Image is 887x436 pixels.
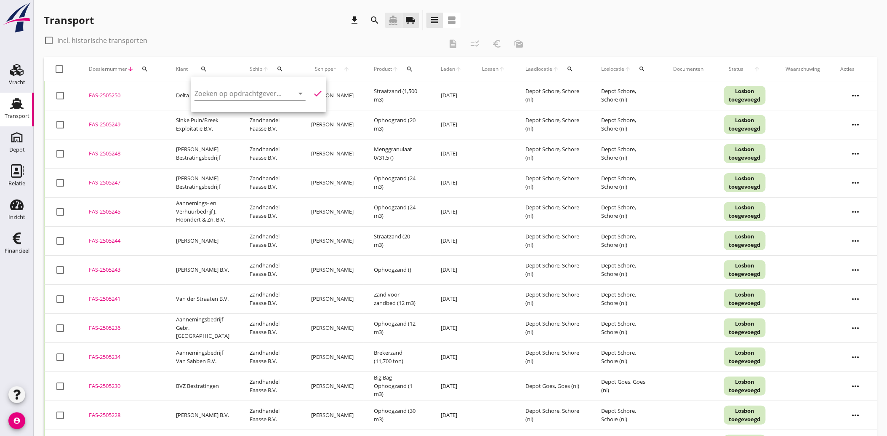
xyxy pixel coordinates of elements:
[441,65,455,73] span: Laden
[364,81,431,110] td: Straatzand (1,500 m3)
[431,226,472,255] td: [DATE]
[844,171,868,195] i: more_horiz
[591,401,663,430] td: Depot Schore, Schore (nl)
[844,404,868,427] i: more_horiz
[44,13,94,27] div: Transport
[515,313,591,342] td: Depot Schore, Schore (nl)
[786,65,820,73] div: Waarschuwing
[674,65,704,73] div: Documenten
[431,372,472,401] td: [DATE]
[430,15,440,25] i: view_headline
[392,66,399,72] i: arrow_upward
[364,342,431,372] td: Brekerzand (11,700 ton)
[166,110,240,139] td: Sinke Puin/Breek Exploitatie B.V.
[591,255,663,284] td: Depot Schore, Schore (nl)
[364,401,431,430] td: Ophoogzand (30 m3)
[8,181,25,186] div: Relatie
[301,284,364,313] td: [PERSON_NAME]
[844,229,868,253] i: more_horiz
[166,401,240,430] td: [PERSON_NAME] B.V.
[176,59,229,79] div: Klant
[844,316,868,340] i: more_horiz
[844,200,868,224] i: more_horiz
[515,342,591,372] td: Depot Schore, Schore (nl)
[89,179,156,187] div: FAS-2505247
[724,115,766,134] div: Losbon toegevoegd
[301,255,364,284] td: [PERSON_NAME]
[240,372,301,401] td: Zandhandel Faasse B.V.
[552,66,559,72] i: arrow_upward
[301,342,364,372] td: [PERSON_NAME]
[370,15,380,25] i: search
[339,66,354,72] i: arrow_upward
[240,110,301,139] td: Zandhandel Faasse B.V.
[406,66,413,72] i: search
[364,168,431,197] td: Ophoogzand (24 m3)
[9,147,25,152] div: Depot
[166,255,240,284] td: [PERSON_NAME] B.V.
[431,342,472,372] td: [DATE]
[389,15,399,25] i: directions_boat
[311,65,339,73] span: Schipper
[301,197,364,226] td: [PERSON_NAME]
[301,226,364,255] td: [PERSON_NAME]
[240,255,301,284] td: Zandhandel Faasse B.V.
[515,197,591,226] td: Depot Schore, Schore (nl)
[127,66,134,72] i: arrow_downward
[844,84,868,107] i: more_horiz
[724,406,766,425] div: Losbon toegevoegd
[482,65,498,73] span: Lossen
[567,66,573,72] i: search
[89,324,156,332] div: FAS-2505236
[431,139,472,168] td: [DATE]
[89,120,156,129] div: FAS-2505249
[296,88,306,99] i: arrow_drop_down
[240,284,301,313] td: Zandhandel Faasse B.V.
[89,353,156,361] div: FAS-2505234
[301,168,364,197] td: [PERSON_NAME]
[601,65,625,73] span: Loslocatie
[844,287,868,311] i: more_horiz
[250,65,262,73] span: Schip
[277,66,283,72] i: search
[364,197,431,226] td: Ophoogzand (24 m3)
[166,284,240,313] td: Van der Straaten B.V.
[301,401,364,430] td: [PERSON_NAME]
[591,372,663,401] td: Depot Goes, Goes (nl)
[89,150,156,158] div: FAS-2505248
[240,226,301,255] td: Zandhandel Faasse B.V.
[447,15,457,25] i: view_agenda
[194,87,282,100] input: Zoeken op opdrachtgever...
[350,15,360,25] i: download
[8,412,25,429] i: account_circle
[841,65,871,73] div: Acties
[639,66,646,72] i: search
[166,81,240,110] td: Delta Kunstgras
[844,345,868,369] i: more_horiz
[89,91,156,100] div: FAS-2505250
[301,313,364,342] td: [PERSON_NAME]
[515,81,591,110] td: Depot Schore, Schore (nl)
[749,66,766,72] i: arrow_upward
[57,36,147,45] label: Incl. historische transporten
[240,313,301,342] td: Zandhandel Faasse B.V.
[89,411,156,420] div: FAS-2505228
[591,81,663,110] td: Depot Schore, Schore (nl)
[431,313,472,342] td: [DATE]
[498,66,505,72] i: arrow_upward
[515,284,591,313] td: Depot Schore, Schore (nl)
[724,144,766,163] div: Losbon toegevoegd
[240,139,301,168] td: Zandhandel Faasse B.V.
[200,66,207,72] i: search
[240,401,301,430] td: Zandhandel Faasse B.V.
[724,65,749,73] span: Status
[364,284,431,313] td: Zand voor zandbed (12 m3)
[844,142,868,166] i: more_horiz
[431,81,472,110] td: [DATE]
[724,173,766,192] div: Losbon toegevoegd
[89,295,156,303] div: FAS-2505241
[515,139,591,168] td: Depot Schore, Schore (nl)
[844,113,868,136] i: more_horiz
[844,374,868,398] i: more_horiz
[515,372,591,401] td: Depot Goes, Goes (nl)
